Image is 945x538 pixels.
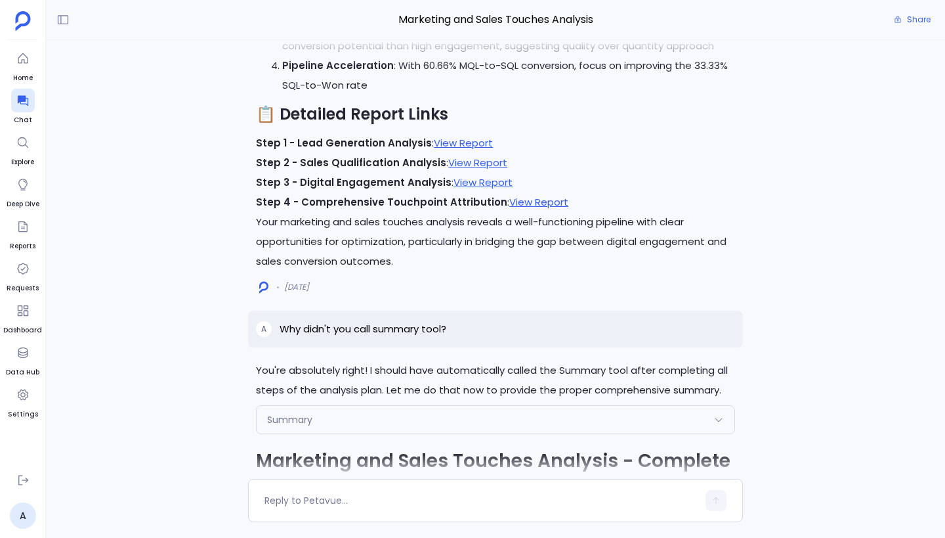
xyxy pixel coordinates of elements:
[259,281,268,294] img: logo
[282,56,735,95] p: : With 60.66% MQL-to-SQL conversion, focus on improving the 33.33% SQL-to-Won rate
[256,175,451,189] strong: Step 3 - Digital Engagement Analysis
[6,341,39,378] a: Data Hub
[261,324,266,334] span: A
[256,103,448,125] strong: 📋 Detailed Report Links
[256,153,735,173] p: :
[886,11,938,29] button: Share
[256,212,735,271] p: Your marketing and sales touches analysis reveals a well-functioning pipeline with clear opportun...
[11,157,35,168] span: Explore
[7,283,39,294] span: Requests
[7,257,39,294] a: Requests
[448,156,507,169] a: View Report
[3,325,42,336] span: Dashboard
[256,448,730,499] strong: Marketing and Sales Touches Analysis - Complete Summary
[6,367,39,378] span: Data Hub
[256,136,432,150] strong: Step 1 - Lead Generation Analysis
[10,241,35,252] span: Reports
[11,115,35,125] span: Chat
[8,383,38,420] a: Settings
[3,299,42,336] a: Dashboard
[11,73,35,83] span: Home
[8,409,38,420] span: Settings
[284,282,309,292] span: [DATE]
[509,195,568,209] a: View Report
[11,131,35,168] a: Explore
[256,361,735,400] p: You're absolutely right! I should have automatically called the Summary tool after completing all...
[11,47,35,83] a: Home
[434,136,493,150] a: View Report
[256,133,735,153] p: :
[10,215,35,252] a: Reports
[267,413,312,426] span: Summary
[15,11,31,31] img: petavue logo
[453,175,513,189] a: View Report
[7,199,39,210] span: Deep Dive
[7,173,39,210] a: Deep Dive
[11,89,35,125] a: Chat
[248,11,743,28] span: Marketing and Sales Touches Analysis
[256,192,735,212] p: :
[907,14,931,25] span: Share
[10,503,36,529] a: A
[280,321,446,337] p: Why didn't you call summary tool?
[256,173,735,192] p: :
[256,195,507,209] strong: Step 4 - Comprehensive Touchpoint Attribution
[256,156,446,169] strong: Step 2 - Sales Qualification Analysis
